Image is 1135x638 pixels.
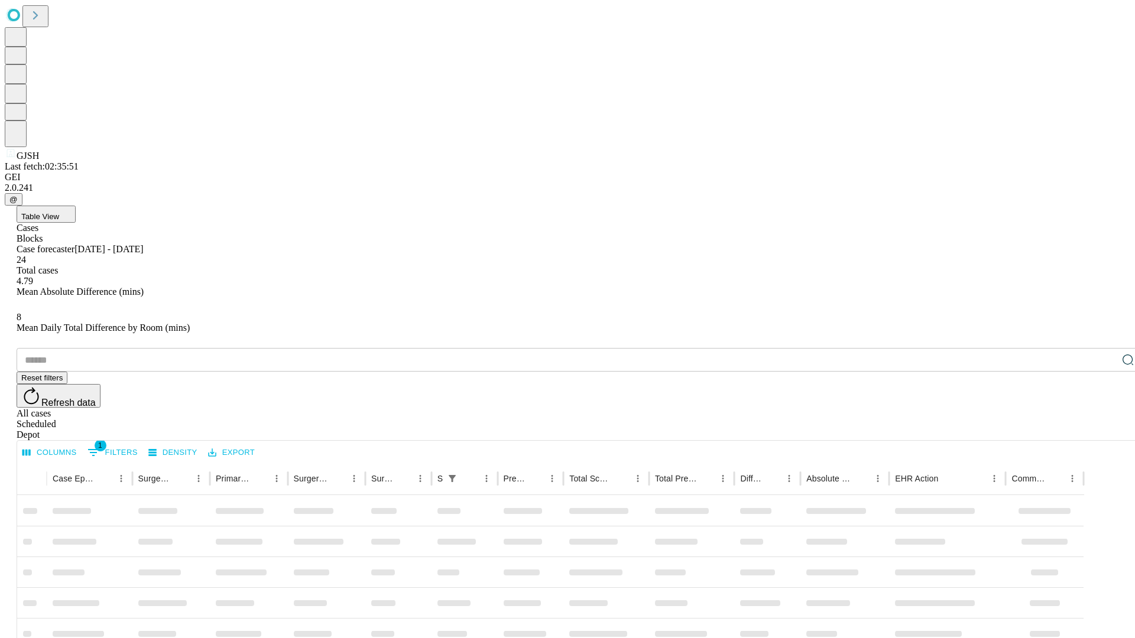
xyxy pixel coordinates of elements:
button: Sort [252,470,268,487]
div: Surgeon Name [138,474,173,483]
button: Sort [96,470,113,487]
button: Sort [853,470,870,487]
span: 4.79 [17,276,33,286]
div: 1 active filter [444,470,461,487]
div: Absolute Difference [806,474,852,483]
button: Menu [268,470,285,487]
span: Refresh data [41,398,96,408]
div: Case Epic Id [53,474,95,483]
button: Table View [17,206,76,223]
button: Export [205,444,258,462]
button: Menu [412,470,429,487]
span: @ [9,195,18,204]
button: Menu [113,470,129,487]
div: Surgery Name [294,474,328,483]
button: Sort [698,470,715,487]
span: Reset filters [21,373,63,382]
button: Menu [715,470,731,487]
button: Menu [544,470,560,487]
button: Menu [781,470,797,487]
div: GEI [5,172,1130,183]
button: Density [145,444,200,462]
button: Select columns [20,444,80,462]
span: Last fetch: 02:35:51 [5,161,79,171]
button: Sort [764,470,781,487]
button: Menu [1064,470,1081,487]
span: Mean Daily Total Difference by Room (mins) [17,323,190,333]
button: Sort [395,470,412,487]
button: Sort [329,470,346,487]
div: 2.0.241 [5,183,1130,193]
span: Case forecaster [17,244,74,254]
button: Sort [527,470,544,487]
span: 24 [17,255,26,265]
div: Predicted In Room Duration [504,474,527,483]
div: Total Predicted Duration [655,474,698,483]
button: @ [5,193,22,206]
button: Sort [462,470,478,487]
span: Table View [21,212,59,221]
button: Menu [986,470,1003,487]
button: Sort [939,470,956,487]
span: Total cases [17,265,58,275]
div: Primary Service [216,474,250,483]
div: Comments [1011,474,1046,483]
button: Menu [190,470,207,487]
button: Sort [174,470,190,487]
button: Menu [346,470,362,487]
div: Difference [740,474,763,483]
button: Refresh data [17,384,100,408]
span: GJSH [17,151,39,161]
button: Sort [613,470,630,487]
div: EHR Action [895,474,938,483]
button: Show filters [444,470,461,487]
button: Reset filters [17,372,67,384]
div: Total Scheduled Duration [569,474,612,483]
button: Menu [870,470,886,487]
span: Mean Absolute Difference (mins) [17,287,144,297]
div: Surgery Date [371,474,394,483]
span: [DATE] - [DATE] [74,244,143,254]
div: Scheduled In Room Duration [437,474,443,483]
span: 1 [95,440,106,451]
button: Show filters [85,443,141,462]
button: Menu [630,470,646,487]
span: 8 [17,312,21,322]
button: Sort [1048,470,1064,487]
button: Menu [478,470,495,487]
